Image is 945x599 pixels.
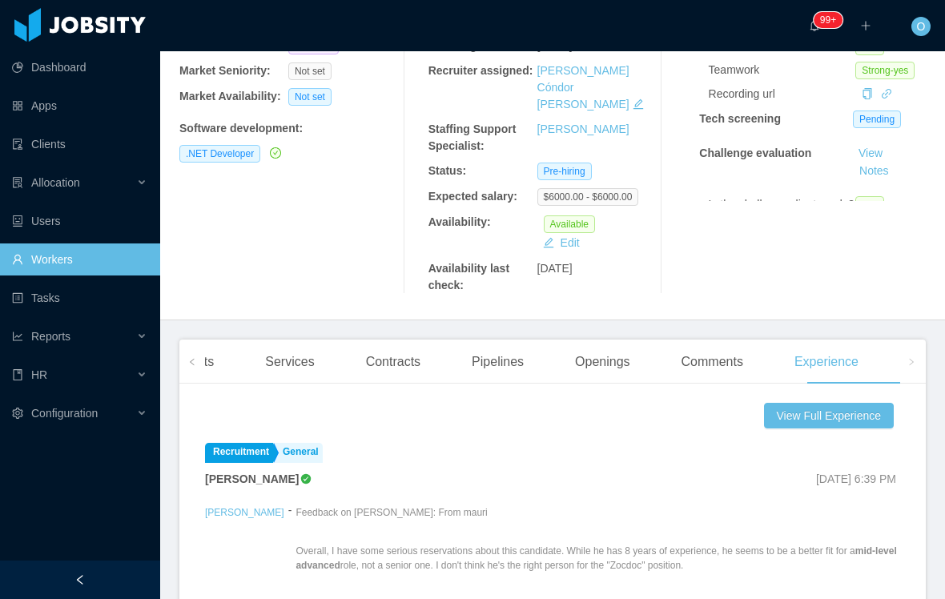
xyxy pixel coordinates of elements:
div: Contracts [353,340,433,384]
span: Not set [288,88,332,106]
button: Notes [853,162,895,181]
i: icon: bell [809,20,820,31]
div: Teamwork [709,62,856,78]
div: Services [252,340,327,384]
span: [DATE] [537,262,573,275]
a: icon: auditClients [12,128,147,160]
div: Comments [669,340,756,384]
span: Not set [288,62,332,80]
span: [DATE] 6:39 PM [816,472,896,485]
span: HR [31,368,47,381]
a: View [853,147,888,159]
b: Expected salary: [428,190,517,203]
i: icon: check-circle [270,147,281,159]
button: View Full Experience [764,403,894,428]
a: Recruitment [205,443,273,463]
a: icon: robotUsers [12,205,147,237]
span: Yes [855,196,884,214]
p: Overall, I have some serious reservations about this candidate. While he has 8 years of experienc... [296,544,900,573]
a: icon: profileTasks [12,282,147,314]
span: Pre-hiring [537,163,592,180]
b: Availability: [428,215,491,228]
div: Pipelines [459,340,537,384]
a: General [275,443,323,463]
span: Allocation [31,176,80,189]
a: icon: pie-chartDashboard [12,51,147,83]
strong: Tech screening [699,112,781,125]
b: Staffing Support Specialist: [428,123,517,152]
a: icon: userWorkers [12,243,147,275]
i: icon: copy [862,88,873,99]
span: .NET Developer [179,145,260,163]
div: Is the challenge client-ready? [709,196,856,213]
strong: [PERSON_NAME] [205,472,299,485]
span: Configuration [31,407,98,420]
b: Availability last check: [428,262,509,291]
p: Feedback on [PERSON_NAME]: From mauri [296,505,900,520]
i: icon: right [907,358,915,366]
div: Experience [782,340,871,384]
b: Software development : [179,122,303,135]
i: icon: edit [633,98,644,110]
i: icon: solution [12,177,23,188]
b: Market Availability: [179,90,281,103]
b: Status: [428,164,466,177]
b: Recruiter assigned: [428,64,533,77]
span: Reports [31,330,70,343]
i: icon: plus [860,20,871,31]
span: Strong-yes [855,62,915,79]
i: icon: line-chart [12,331,23,342]
button: icon: editEdit [537,233,586,252]
i: icon: left [188,358,196,366]
span: $6000.00 - $6000.00 [537,188,639,206]
a: [PERSON_NAME] [537,123,629,135]
i: icon: link [881,88,892,99]
a: View Full Experience [764,403,900,428]
a: icon: appstoreApps [12,90,147,122]
a: [PERSON_NAME] Cóndor [PERSON_NAME] [537,64,629,111]
div: Openings [562,340,643,384]
a: [PERSON_NAME] [205,507,284,518]
a: icon: check-circle [267,147,281,159]
i: icon: setting [12,408,23,419]
div: Copy [862,86,873,103]
div: Recording url [709,86,856,103]
strong: Challenge evaluation [699,147,811,159]
span: Pending [853,111,901,128]
b: Market Seniority: [179,64,271,77]
span: O [917,17,926,36]
i: icon: book [12,369,23,380]
a: icon: link [881,87,892,100]
sup: 1641 [814,12,842,28]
